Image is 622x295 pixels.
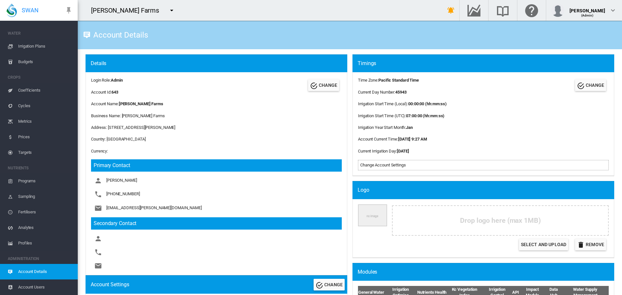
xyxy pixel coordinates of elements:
[106,205,202,210] span: [EMAIL_ADDRESS][PERSON_NAME][DOMAIN_NAME]
[65,6,73,14] md-icon: icon-pin
[18,54,73,70] span: Budgets
[395,90,407,95] b: 45943
[106,178,137,183] span: [PERSON_NAME]
[106,192,140,197] span: [PHONE_NUMBER]
[8,163,73,173] span: NUTRIENTS
[466,6,482,14] md-icon: Go to the Data Hub
[91,60,347,67] div: Details
[94,204,102,212] md-icon: icon-email
[8,28,73,39] span: WATER
[358,187,614,194] div: Logo
[577,82,585,90] md-icon: icon-check-circle
[18,145,73,160] span: Targets
[94,235,102,243] md-icon: icon-account
[91,159,342,172] h3: Primary Contact
[83,31,91,39] md-icon: icon-tooltip-text
[406,113,444,118] b: 07:00:00 (hh:mm:ss)
[360,162,606,168] div: Change Account Settings
[168,6,176,14] md-icon: icon-menu-down
[18,129,73,145] span: Prices
[94,262,102,270] md-icon: icon-email
[91,33,148,37] div: Account Details
[495,6,511,14] md-icon: Search the knowledge base
[18,279,73,295] span: Account Users
[310,82,318,90] md-icon: icon-check-circle
[165,4,178,17] button: icon-menu-down
[609,6,617,14] md-icon: icon-chevron-down
[551,4,564,17] img: profile.jpg
[91,77,122,83] div: Login Role:
[119,101,163,106] b: [PERSON_NAME] Farms
[22,6,39,14] span: SWAN
[91,217,342,230] h3: Secondary Contact
[570,5,605,11] div: [PERSON_NAME]
[18,114,73,129] span: Metrics
[18,220,73,235] span: Analytes
[18,83,73,98] span: Coefficients
[397,149,409,153] b: [DATE]
[444,4,457,17] button: icon-bell-ring
[18,204,73,220] span: Fertilisers
[524,6,539,14] md-icon: Click here for help
[94,177,102,185] md-icon: icon-account
[392,205,609,236] div: Drop logo here (max 1MB)
[358,204,387,227] img: Company Logo
[358,137,397,142] span: Account Current Time
[519,239,568,250] label: Select and Upload
[91,89,122,95] div: Account Id:
[18,189,73,204] span: Sampling
[406,125,413,130] b: Jan
[358,78,377,83] span: Time Zone
[398,137,427,142] b: [DATE] 9:27 AM
[111,90,118,95] b: 643
[358,101,447,107] div: :
[91,101,342,107] div: Account Name:
[581,14,594,17] span: (Admin)
[18,235,73,251] span: Profiles
[358,125,405,130] span: Irrigation Year Start Month
[378,78,419,83] b: Pacific Standard Time
[308,79,339,91] button: Change Account Details
[358,125,447,130] div: :
[94,248,102,256] md-icon: icon-phone
[358,89,447,95] div: :
[358,77,447,83] div: :
[358,149,396,153] span: Current Irrigation Day
[111,78,123,83] b: Admin
[91,148,342,154] div: Currency:
[316,281,323,289] md-icon: icon-check-circle
[18,98,73,114] span: Cycles
[358,268,614,276] div: Modules
[586,83,604,88] span: CHANGE
[408,101,447,106] b: 00:00:00 (hh:mm:ss)
[18,173,73,189] span: Programs
[358,113,405,118] span: Irrigation Start Time (UTC)
[358,136,447,142] div: :
[586,242,604,247] span: Remove
[358,148,447,154] div: :
[91,136,342,142] div: Country: [GEOGRAPHIC_DATA]
[358,60,614,67] div: Timings
[575,239,606,250] button: icon-delete Remove
[577,241,585,249] md-icon: icon-delete
[94,190,102,198] md-icon: icon-phone
[575,79,606,91] button: Change Account Timings
[91,6,165,15] div: [PERSON_NAME] Farms
[91,281,129,288] div: Account Settings
[324,282,343,287] span: CHANGE
[358,90,394,95] span: Current Day Number
[91,113,342,119] div: Business Name: [PERSON_NAME] Farms
[319,83,337,88] span: CHANGE
[18,264,73,279] span: Account Details
[358,101,407,106] span: Irrigation Start Time (Local)
[447,6,455,14] md-icon: icon-bell-ring
[314,279,345,290] button: Change Account Settings
[8,72,73,83] span: CROPS
[91,125,342,130] div: Address: [STREET_ADDRESS][PERSON_NAME]
[358,113,447,119] div: :
[6,4,17,17] img: SWAN-Landscape-Logo-Colour-drop.png
[18,39,73,54] span: Irrigation Plans
[8,254,73,264] span: ADMINISTRATION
